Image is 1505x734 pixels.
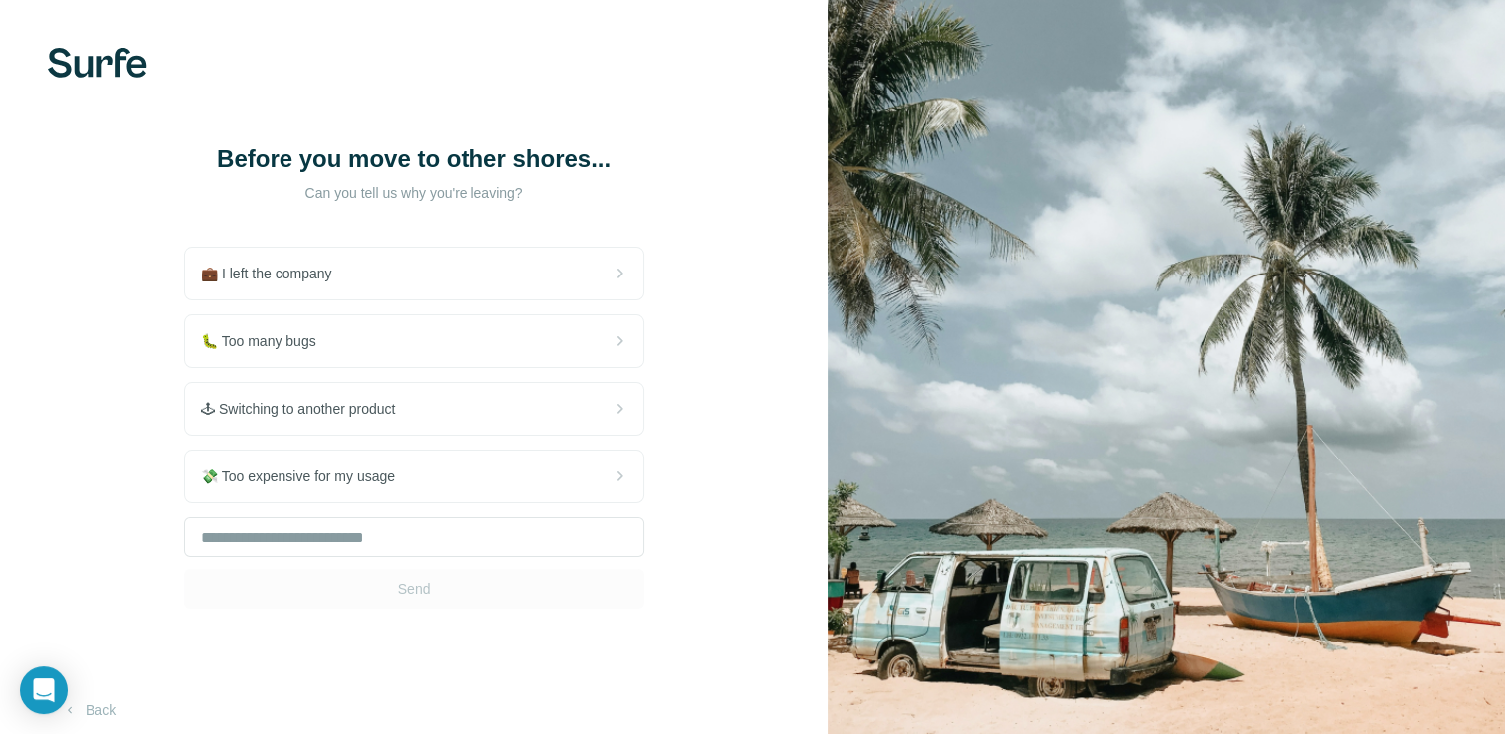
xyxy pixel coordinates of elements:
div: Open Intercom Messenger [20,666,68,714]
span: 💼 I left the company [201,264,347,283]
span: 🕹 Switching to another product [201,399,411,419]
span: 🐛 Too many bugs [201,331,332,351]
img: Surfe's logo [48,48,147,78]
button: Back [48,692,130,728]
span: 💸 Too expensive for my usage [201,466,411,486]
h1: Before you move to other shores... [215,143,613,175]
p: Can you tell us why you're leaving? [215,183,613,203]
